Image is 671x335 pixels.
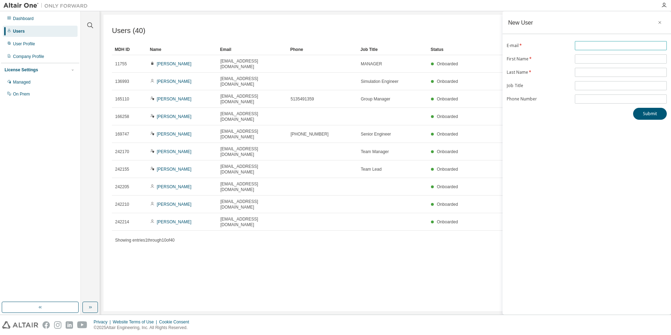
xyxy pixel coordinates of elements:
div: Status [431,44,623,55]
span: Onboarded [437,219,458,224]
a: [PERSON_NAME] [157,149,192,154]
span: Onboarded [437,184,458,189]
span: 242210 [115,202,129,207]
img: instagram.svg [54,321,61,329]
span: Team Lead [361,166,381,172]
div: Company Profile [13,54,44,59]
span: [PHONE_NUMBER] [291,131,328,137]
a: [PERSON_NAME] [157,61,192,66]
div: Job Title [360,44,425,55]
a: [PERSON_NAME] [157,132,192,137]
div: Phone [290,44,355,55]
span: Simulation Engineer [361,79,398,84]
span: Showing entries 1 through 10 of 40 [115,238,175,243]
span: [EMAIL_ADDRESS][DOMAIN_NAME] [220,199,284,210]
span: [EMAIL_ADDRESS][DOMAIN_NAME] [220,93,284,105]
span: 166258 [115,114,129,119]
label: Last Name [507,70,571,75]
span: Onboarded [437,79,458,84]
span: Onboarded [437,202,458,207]
span: [EMAIL_ADDRESS][DOMAIN_NAME] [220,164,284,175]
button: Submit [633,108,667,120]
img: youtube.svg [77,321,87,329]
span: [EMAIL_ADDRESS][DOMAIN_NAME] [220,181,284,192]
span: [EMAIL_ADDRESS][DOMAIN_NAME] [220,216,284,228]
img: altair_logo.svg [2,321,38,329]
span: 5135491359 [291,96,314,102]
span: Onboarded [437,149,458,154]
div: Users [13,28,25,34]
div: Dashboard [13,16,34,21]
div: MDH ID [115,44,144,55]
a: [PERSON_NAME] [157,97,192,101]
img: Altair One [4,2,91,9]
div: Managed [13,79,31,85]
span: Onboarded [437,61,458,66]
span: [EMAIL_ADDRESS][DOMAIN_NAME] [220,129,284,140]
div: Privacy [94,319,113,325]
label: E-mail [507,43,571,48]
div: New User [508,20,533,25]
span: Users (40) [112,27,145,35]
div: License Settings [5,67,38,73]
label: Job Title [507,83,571,88]
span: 242155 [115,166,129,172]
label: First Name [507,56,571,62]
img: facebook.svg [42,321,50,329]
span: Onboarded [437,114,458,119]
div: Email [220,44,285,55]
span: Onboarded [437,97,458,101]
a: [PERSON_NAME] [157,79,192,84]
a: [PERSON_NAME] [157,219,192,224]
span: Onboarded [437,132,458,137]
div: Cookie Consent [159,319,193,325]
span: Group Manager [361,96,390,102]
span: 242214 [115,219,129,225]
a: [PERSON_NAME] [157,184,192,189]
span: [EMAIL_ADDRESS][DOMAIN_NAME] [220,111,284,122]
span: [EMAIL_ADDRESS][DOMAIN_NAME] [220,146,284,157]
span: 11755 [115,61,127,67]
span: Onboarded [437,167,458,172]
p: © 2025 Altair Engineering, Inc. All Rights Reserved. [94,325,193,331]
span: MANAGER [361,61,382,67]
a: [PERSON_NAME] [157,114,192,119]
span: 242205 [115,184,129,190]
span: 242170 [115,149,129,155]
span: Team Manager [361,149,389,155]
span: [EMAIL_ADDRESS][DOMAIN_NAME] [220,58,284,70]
span: 165110 [115,96,129,102]
a: [PERSON_NAME] [157,167,192,172]
img: linkedin.svg [66,321,73,329]
div: Website Terms of Use [113,319,159,325]
div: Name [150,44,214,55]
div: On Prem [13,91,30,97]
span: 169747 [115,131,129,137]
a: [PERSON_NAME] [157,202,192,207]
div: User Profile [13,41,35,47]
span: 136993 [115,79,129,84]
span: Senior Engineer [361,131,391,137]
span: [EMAIL_ADDRESS][DOMAIN_NAME] [220,76,284,87]
label: Phone Number [507,96,571,102]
